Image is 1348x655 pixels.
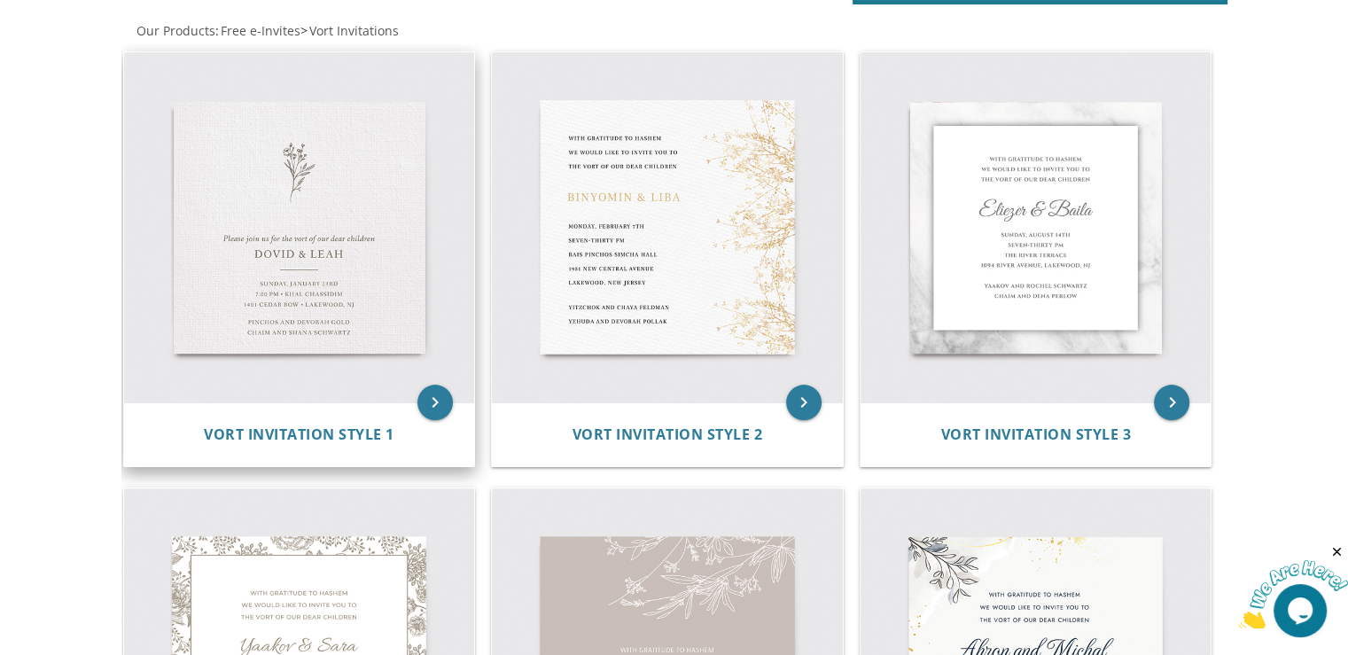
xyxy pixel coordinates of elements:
span: Free e-Invites [221,22,300,39]
a: keyboard_arrow_right [417,385,453,420]
a: Our Products [135,22,215,39]
span: Vort Invitation Style 1 [204,425,394,444]
a: Vort Invitation Style 3 [940,426,1131,443]
img: Vort Invitation Style 2 [492,52,843,403]
a: keyboard_arrow_right [786,385,822,420]
span: Vort Invitations [309,22,399,39]
a: Vort Invitation Style 2 [573,426,763,443]
img: Vort Invitation Style 3 [861,52,1212,403]
a: Free e-Invites [219,22,300,39]
span: > [300,22,399,39]
img: Vort Invitation Style 1 [124,52,475,403]
div: : [121,22,674,40]
span: Vort Invitation Style 2 [573,425,763,444]
a: Vort Invitation Style 1 [204,426,394,443]
span: Vort Invitation Style 3 [940,425,1131,444]
a: Vort Invitations [308,22,399,39]
a: keyboard_arrow_right [1154,385,1189,420]
iframe: chat widget [1238,544,1348,628]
